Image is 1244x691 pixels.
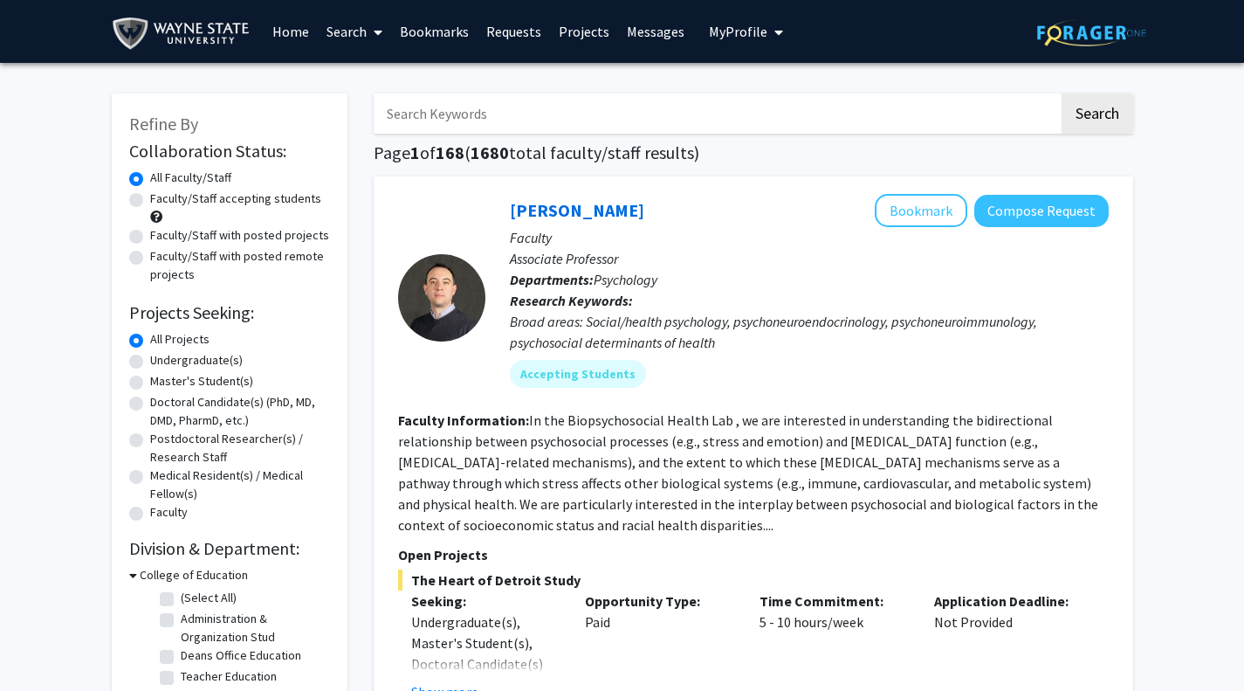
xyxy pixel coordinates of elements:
label: Faculty [150,503,188,522]
img: Wayne State University Logo [112,14,258,53]
label: Master's Student(s) [150,372,253,390]
label: (Select All) [181,589,237,607]
p: Opportunity Type: [585,591,733,612]
a: Home [264,1,318,62]
mat-chip: Accepting Students [510,360,646,388]
p: Associate Professor [510,248,1109,269]
label: Faculty/Staff accepting students [150,190,321,208]
label: Faculty/Staff with posted projects [150,226,329,245]
span: 168 [436,142,464,163]
a: [PERSON_NAME] [510,199,644,221]
label: All Faculty/Staff [150,169,231,187]
h2: Collaboration Status: [129,141,330,162]
span: 1 [410,142,420,163]
label: Administration & Organization Stud [181,610,326,646]
a: Requests [478,1,550,62]
p: Time Commitment: [759,591,908,612]
b: Research Keywords: [510,292,633,309]
label: Teacher Education [181,667,277,686]
label: Deans Office Education [181,646,301,665]
a: Bookmarks [391,1,478,62]
label: All Projects [150,330,210,349]
b: Departments: [510,271,594,288]
a: Projects [550,1,618,62]
img: ForagerOne Logo [1037,19,1146,46]
button: Compose Request to Samuele Zilioli [974,195,1109,227]
p: Open Projects [398,544,1109,565]
b: Faculty Information: [398,411,529,429]
span: My Profile [709,23,767,40]
fg-read-more: In the Biopsychosocial Health Lab , we are interested in understanding the bidirectional relation... [398,411,1098,534]
span: Psychology [594,271,657,288]
label: Postdoctoral Researcher(s) / Research Staff [150,430,330,466]
a: Messages [618,1,693,62]
button: Add Samuele Zilioli to Bookmarks [875,194,967,227]
p: Faculty [510,227,1109,248]
span: The Heart of Detroit Study [398,570,1109,591]
button: Search [1062,93,1133,134]
h3: College of Education [140,566,248,584]
a: Search [318,1,391,62]
h2: Projects Seeking: [129,302,330,323]
label: Undergraduate(s) [150,351,243,370]
p: Seeking: [411,591,560,612]
iframe: Chat [13,612,74,678]
div: Broad areas: Social/health psychology, psychoneuroendocrinology, psychoneuroimmunology, psychosoc... [510,311,1109,353]
label: Medical Resident(s) / Medical Fellow(s) [150,466,330,503]
h2: Division & Department: [129,538,330,559]
label: Doctoral Candidate(s) (PhD, MD, DMD, PharmD, etc.) [150,393,330,430]
h1: Page of ( total faculty/staff results) [374,142,1133,163]
span: 1680 [471,142,509,163]
input: Search Keywords [374,93,1059,134]
span: Refine By [129,113,198,135]
p: Application Deadline: [934,591,1082,612]
label: Faculty/Staff with posted remote projects [150,247,330,284]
